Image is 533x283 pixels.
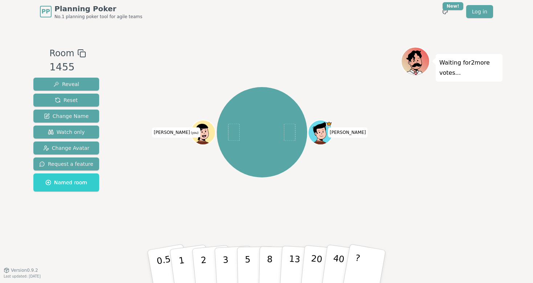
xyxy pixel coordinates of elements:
a: PPPlanning PokerNo.1 planning poker tool for agile teams [40,4,142,20]
span: Request a feature [39,160,93,168]
span: (you) [190,131,199,135]
span: Click to change your name [152,127,200,138]
button: Request a feature [33,157,99,171]
span: No.1 planning poker tool for agile teams [54,14,142,20]
span: Change Name [44,112,89,120]
span: PP [41,7,50,16]
span: Room [49,47,74,60]
span: Version 0.9.2 [11,267,38,273]
span: Planning Poker [54,4,142,14]
button: Change Avatar [33,141,99,155]
button: New! [439,5,452,18]
a: Log in [466,5,493,18]
span: Click to change your name [328,127,368,138]
button: Watch only [33,126,99,139]
span: Watch only [48,128,85,136]
span: Change Avatar [43,144,90,152]
button: Reveal [33,78,99,91]
div: New! [443,2,463,10]
span: Reveal [53,81,79,88]
button: Click to change your avatar [192,121,215,144]
span: Nick is the host [326,121,332,127]
p: Waiting for 2 more votes... [439,58,499,78]
span: Reset [55,97,78,104]
div: 1455 [49,60,86,75]
button: Change Name [33,110,99,123]
button: Reset [33,94,99,107]
button: Version0.9.2 [4,267,38,273]
span: Named room [45,179,87,186]
button: Named room [33,173,99,192]
span: Last updated: [DATE] [4,274,41,278]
